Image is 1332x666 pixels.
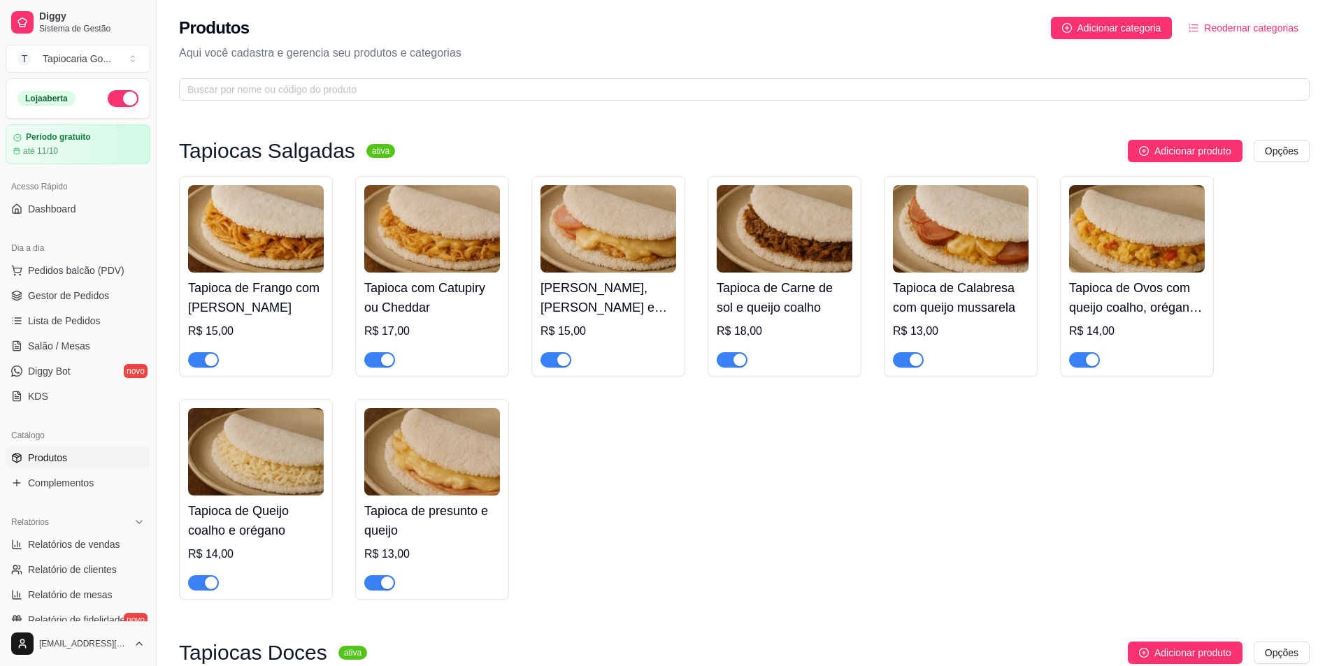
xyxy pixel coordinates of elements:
h2: Produtos [179,17,250,39]
div: Tapiocaria Go ... [43,52,111,66]
a: Relatório de clientes [6,558,150,581]
div: Catálogo [6,424,150,447]
a: Lista de Pedidos [6,310,150,332]
span: Sistema de Gestão [39,23,145,34]
a: Produtos [6,447,150,469]
p: Aqui você cadastra e gerencia seu produtos e categorias [179,45,1310,61]
span: Relatórios de vendas [28,537,120,551]
img: product-image [364,185,500,273]
span: Opções [1265,143,1298,159]
div: R$ 13,00 [893,323,1029,340]
a: Complementos [6,472,150,494]
span: Adicionar produto [1154,143,1231,159]
span: Adicionar produto [1154,645,1231,660]
img: product-image [540,185,676,273]
sup: ativa [366,144,395,158]
h4: Tapioca de Ovos com queijo coalho, orégano e tomate [1069,278,1205,317]
div: R$ 17,00 [364,323,500,340]
a: Relatórios de vendas [6,533,150,556]
button: [EMAIL_ADDRESS][DOMAIN_NAME] [6,627,150,660]
span: Lista de Pedidos [28,314,101,328]
sup: ativa [338,646,367,660]
a: Relatório de fidelidadenovo [6,609,150,631]
button: Adicionar produto [1128,140,1243,162]
div: R$ 18,00 [717,323,852,340]
div: R$ 15,00 [188,323,324,340]
article: até 11/10 [23,145,58,157]
span: Relatório de mesas [28,588,113,602]
span: Relatório de fidelidade [28,613,125,627]
div: R$ 14,00 [1069,323,1205,340]
div: R$ 14,00 [188,546,324,563]
div: R$ 13,00 [364,546,500,563]
a: DiggySistema de Gestão [6,6,150,39]
span: Diggy [39,10,145,23]
a: Salão / Mesas [6,335,150,357]
button: Opções [1254,642,1310,664]
a: Dashboard [6,198,150,220]
h3: Tapiocas Salgadas [179,143,355,159]
span: Gestor de Pedidos [28,289,109,303]
span: Dashboard [28,202,76,216]
span: plus-circle [1139,146,1149,156]
h4: Tapioca de Calabresa com queijo mussarela [893,278,1029,317]
span: Complementos [28,476,94,490]
span: plus-circle [1139,648,1149,658]
a: KDS [6,385,150,407]
input: Buscar por nome ou código do produto [187,82,1290,97]
div: Acesso Rápido [6,175,150,198]
span: Diggy Bot [28,364,71,378]
a: Relatório de mesas [6,584,150,606]
div: Dia a dia [6,237,150,259]
button: Pedidos balcão (PDV) [6,259,150,282]
img: product-image [1069,185,1205,273]
img: product-image [364,408,500,495]
h4: Tapioca de presunto e queijo [364,501,500,540]
span: plus-circle [1062,23,1072,33]
span: Relatório de clientes [28,563,117,577]
h4: Tapioca de Queijo coalho e orégano [188,501,324,540]
h4: Tapioca de Frango com [PERSON_NAME] [188,278,324,317]
button: Adicionar categoria [1051,17,1173,39]
span: Reodernar categorias [1204,20,1298,36]
h3: Tapiocas Doces [179,644,327,661]
button: Opções [1254,140,1310,162]
img: product-image [188,408,324,495]
h4: Tapioca com Catupiry ou Cheddar [364,278,500,317]
span: Relatórios [11,516,49,528]
article: Período gratuito [26,132,91,143]
img: product-image [893,185,1029,273]
span: Pedidos balcão (PDV) [28,263,124,277]
button: Adicionar produto [1128,642,1243,664]
h4: [PERSON_NAME], [PERSON_NAME] e presunto [540,278,676,317]
span: ordered-list [1189,23,1198,33]
a: Gestor de Pedidos [6,284,150,307]
span: T [17,52,31,66]
button: Alterar Status [108,90,138,107]
a: Diggy Botnovo [6,360,150,382]
button: Select a team [6,45,150,73]
img: product-image [717,185,852,273]
span: Adicionar categoria [1077,20,1161,36]
span: Salão / Mesas [28,339,90,353]
h4: Tapioca de Carne de sol e queijo coalho [717,278,852,317]
button: Reodernar categorias [1177,17,1310,39]
div: Loja aberta [17,91,76,106]
img: product-image [188,185,324,273]
a: Período gratuitoaté 11/10 [6,124,150,164]
span: Opções [1265,645,1298,660]
div: R$ 15,00 [540,323,676,340]
span: KDS [28,389,48,403]
span: [EMAIL_ADDRESS][DOMAIN_NAME] [39,638,128,649]
span: Produtos [28,451,67,465]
